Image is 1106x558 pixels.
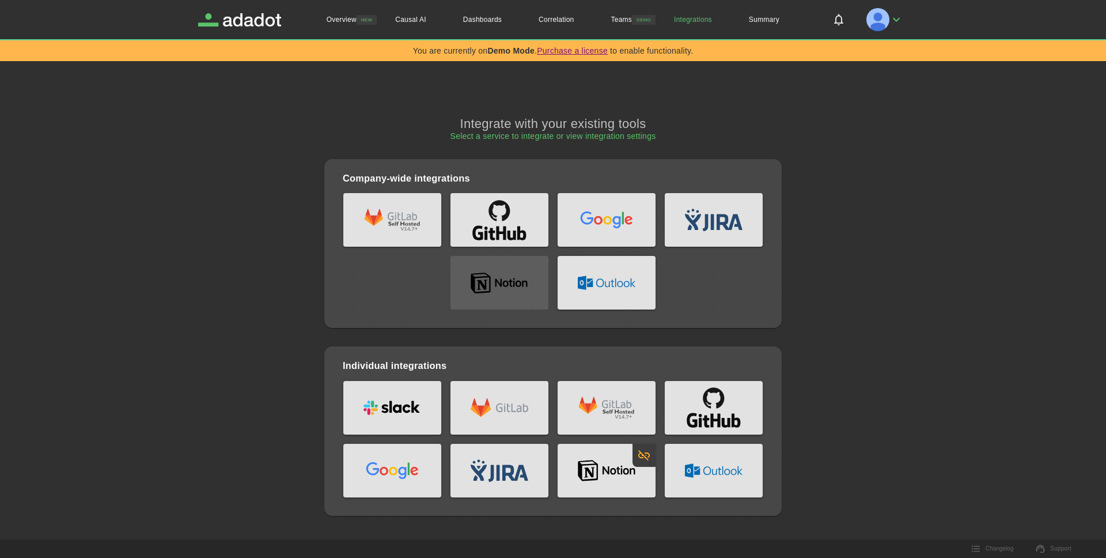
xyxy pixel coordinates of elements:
[558,193,656,247] button: google
[866,8,889,31] img: Thomas Oikonomakos
[637,448,651,462] svg: You haven't completed the notion setup. Integration cannot function properly.
[400,226,418,232] text: v14.7+
[965,540,1020,557] button: Changelog
[450,193,548,247] button: github
[537,46,608,55] a: Purchase a license
[450,131,656,141] h2: Select a service to integrate or view integration settings
[558,444,656,497] button: notion: You haven't completed the notion setup. Integration cannot function properly.
[343,360,763,371] h3: Individual integrations
[343,444,441,497] button: google
[1029,540,1078,557] a: Support
[558,381,656,435] button: gitlabSelfManaged
[413,46,694,55] div: You are currently on . to enable functionality.
[862,5,908,35] button: Thomas Oikonomakos
[343,193,441,247] button: gitlabSelfManaged
[825,6,853,33] button: Notifications
[343,381,441,435] button: slack
[343,173,763,184] h3: Company-wide integrations
[460,116,646,131] h1: Integrate with your existing tools
[450,381,548,435] button: gitlab
[487,46,535,55] strong: Demo Mode
[198,13,281,27] a: Adadot Homepage
[665,381,763,435] button: github
[615,413,632,420] text: v14.7+
[450,444,548,497] button: jira
[665,444,763,497] button: microsoft
[558,256,656,310] button: microsoft
[665,193,763,247] button: jira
